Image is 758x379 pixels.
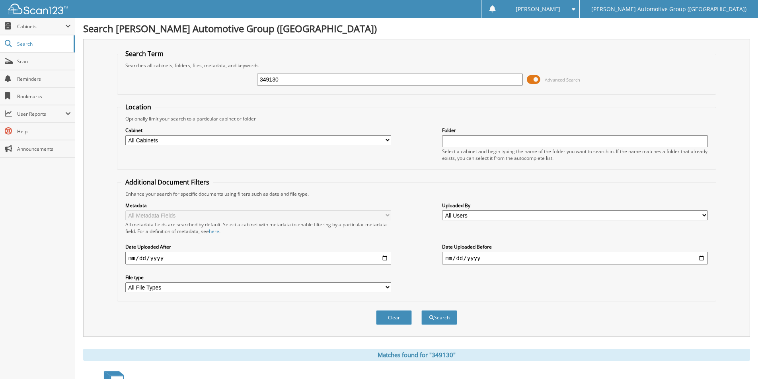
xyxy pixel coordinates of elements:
[125,127,391,134] label: Cabinet
[516,7,560,12] span: [PERSON_NAME]
[17,93,71,100] span: Bookmarks
[421,310,457,325] button: Search
[83,22,750,35] h1: Search [PERSON_NAME] Automotive Group ([GEOGRAPHIC_DATA])
[125,202,391,209] label: Metadata
[17,58,71,65] span: Scan
[121,62,712,69] div: Searches all cabinets, folders, files, metadata, and keywords
[121,115,712,122] div: Optionally limit your search to a particular cabinet or folder
[121,103,155,111] legend: Location
[376,310,412,325] button: Clear
[83,349,750,361] div: Matches found for "349130"
[442,127,708,134] label: Folder
[17,76,71,82] span: Reminders
[209,228,219,235] a: here
[545,77,580,83] span: Advanced Search
[17,111,65,117] span: User Reports
[121,190,712,197] div: Enhance your search for specific documents using filters such as date and file type.
[17,23,65,30] span: Cabinets
[442,252,708,264] input: end
[8,4,68,14] img: scan123-logo-white.svg
[442,243,708,250] label: Date Uploaded Before
[121,49,168,58] legend: Search Term
[125,274,391,281] label: File type
[17,146,71,152] span: Announcements
[121,178,213,187] legend: Additional Document Filters
[442,202,708,209] label: Uploaded By
[125,243,391,250] label: Date Uploaded After
[125,252,391,264] input: start
[17,128,71,135] span: Help
[442,148,708,161] div: Select a cabinet and begin typing the name of the folder you want to search in. If the name match...
[125,221,391,235] div: All metadata fields are searched by default. Select a cabinet with metadata to enable filtering b...
[591,7,746,12] span: [PERSON_NAME] Automotive Group ([GEOGRAPHIC_DATA])
[17,41,70,47] span: Search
